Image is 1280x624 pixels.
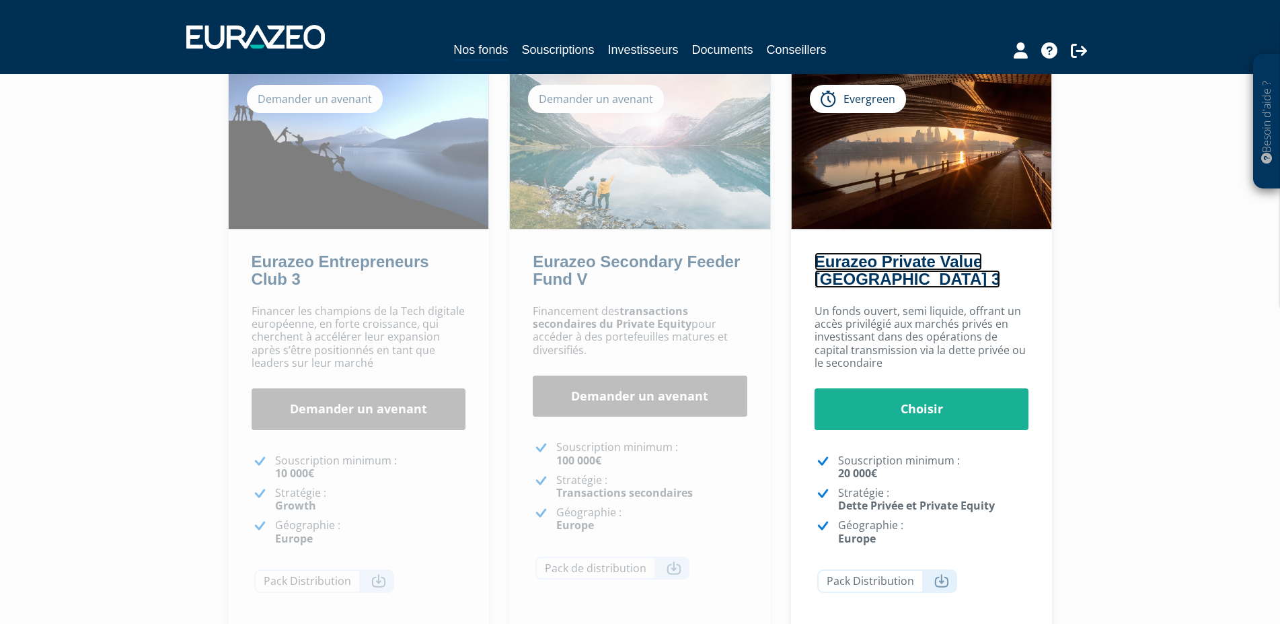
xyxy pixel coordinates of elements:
[838,487,1029,512] p: Stratégie :
[254,569,394,593] a: Pack Distribution
[275,466,314,481] strong: 10 000€
[453,40,508,61] a: Nos fonds
[535,557,689,580] a: Pack de distribution
[815,252,1000,288] a: Eurazeo Private Value [GEOGRAPHIC_DATA] 3
[533,305,747,357] p: Financement des pour accéder à des portefeuilles matures et diversifiés.
[838,519,1029,545] p: Géographie :
[229,71,489,229] img: Eurazeo Entrepreneurs Club 3
[556,453,601,468] strong: 100 000€
[275,454,466,480] p: Souscription minimum :
[556,518,594,532] strong: Europe
[275,519,466,545] p: Géographie :
[252,388,466,430] a: Demander un avenant
[556,485,693,500] strong: Transactions secondaires
[275,531,313,546] strong: Europe
[186,25,325,49] img: 1732889491-logotype_eurazeo_blanc_rvb.png
[792,71,1052,229] img: Eurazeo Private Value Europe 3
[838,498,995,513] strong: Dette Privée et Private Equity
[607,40,678,59] a: Investisseurs
[521,40,594,59] a: Souscriptions
[252,305,466,370] p: Financer les champions de la Tech digitale européenne, en forte croissance, qui cherchent à accél...
[533,252,740,288] a: Eurazeo Secondary Feeder Fund V
[510,71,770,229] img: Eurazeo Secondary Feeder Fund V
[247,85,383,113] div: Demander un avenant
[817,569,957,593] a: Pack Distribution
[838,466,877,481] strong: 20 000€
[275,498,316,513] strong: Growth
[767,40,827,59] a: Conseillers
[1259,61,1275,182] p: Besoin d'aide ?
[556,474,747,499] p: Stratégie :
[533,376,747,417] a: Demander un avenant
[556,441,747,466] p: Souscription minimum :
[556,506,747,532] p: Géographie :
[810,85,906,113] div: Evergreen
[838,454,1029,480] p: Souscription minimum :
[252,252,429,288] a: Eurazeo Entrepreneurs Club 3
[692,40,753,59] a: Documents
[528,85,664,113] div: Demander un avenant
[533,304,691,331] strong: transactions secondaires du Private Equity
[275,487,466,512] p: Stratégie :
[815,388,1029,430] a: Choisir
[838,531,876,546] strong: Europe
[815,305,1029,370] p: Un fonds ouvert, semi liquide, offrant un accès privilégié aux marchés privés en investissant dan...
